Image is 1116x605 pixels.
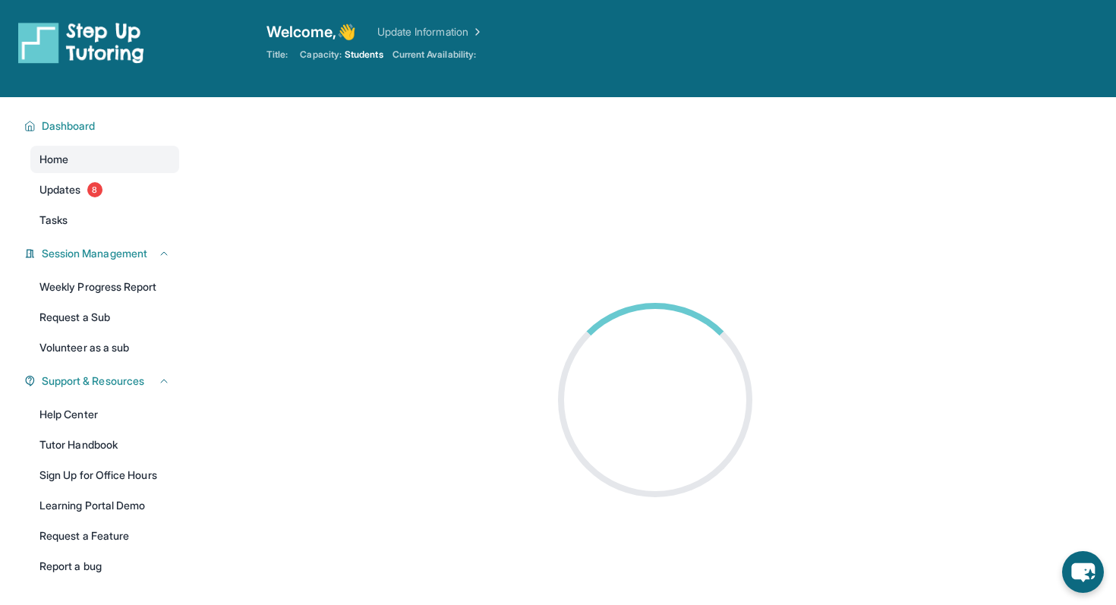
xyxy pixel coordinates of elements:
[30,431,179,458] a: Tutor Handbook
[42,373,144,389] span: Support & Resources
[36,373,170,389] button: Support & Resources
[42,118,96,134] span: Dashboard
[30,146,179,173] a: Home
[1062,551,1104,593] button: chat-button
[266,49,288,61] span: Title:
[300,49,342,61] span: Capacity:
[377,24,484,39] a: Update Information
[42,246,147,261] span: Session Management
[468,24,484,39] img: Chevron Right
[39,152,68,167] span: Home
[30,522,179,550] a: Request a Feature
[345,49,383,61] span: Students
[36,246,170,261] button: Session Management
[18,21,144,64] img: logo
[87,182,102,197] span: 8
[30,273,179,301] a: Weekly Progress Report
[30,401,179,428] a: Help Center
[30,492,179,519] a: Learning Portal Demo
[30,176,179,203] a: Updates8
[30,304,179,331] a: Request a Sub
[39,182,81,197] span: Updates
[266,21,356,43] span: Welcome, 👋
[30,462,179,489] a: Sign Up for Office Hours
[39,213,68,228] span: Tasks
[30,553,179,580] a: Report a bug
[36,118,170,134] button: Dashboard
[392,49,476,61] span: Current Availability:
[30,334,179,361] a: Volunteer as a sub
[30,206,179,234] a: Tasks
